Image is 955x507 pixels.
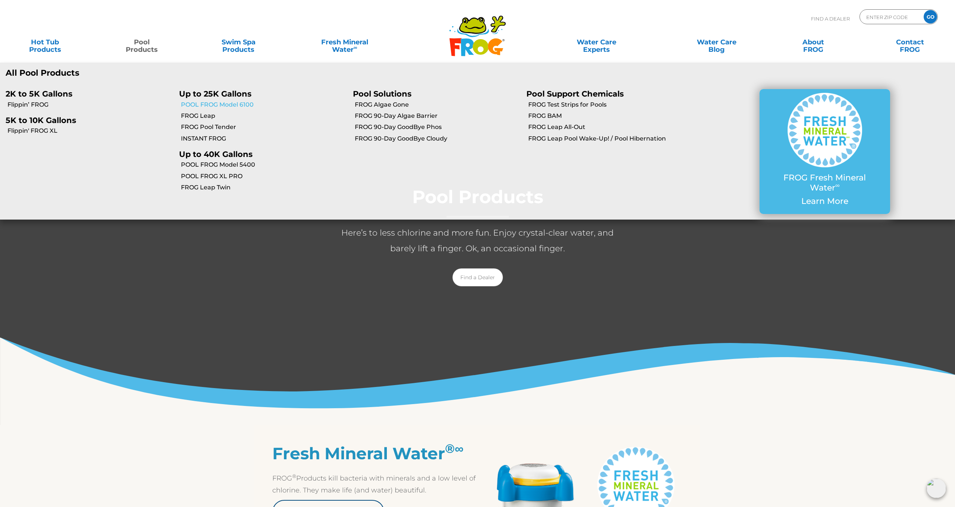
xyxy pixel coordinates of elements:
[924,10,937,23] input: GO
[181,172,347,180] a: POOL FROG XL PRO
[104,35,179,50] a: PoolProducts
[453,268,503,286] a: Find a Dealer
[7,35,83,50] a: Hot TubProducts
[811,9,850,28] p: Find A Dealer
[776,35,851,50] a: AboutFROG
[328,225,627,256] p: Here’s to less chlorine and more fun. Enjoy crystal-clear water, and barely lift a finger. Ok, an...
[455,441,464,456] sup: ∞
[181,183,347,192] a: FROG Leap Twin
[179,89,341,98] p: Up to 25K Gallons
[272,472,477,496] p: FROG Products kill bacteria with minerals and a low level of chlorine. They make life (and water)...
[6,89,168,98] p: 2K to 5K Gallons
[355,123,521,131] a: FROG 90-Day GoodBye Phos
[355,135,521,143] a: FROG 90-Day GoodBye Cloudy
[445,441,455,456] sup: ®
[774,196,875,206] p: Learn More
[6,68,472,78] a: All Pool Products
[6,116,168,125] p: 5K to 10K Gallons
[872,35,948,50] a: ContactFROG
[535,35,658,50] a: Water CareExperts
[353,89,411,98] a: Pool Solutions
[774,93,875,210] a: FROG Fresh Mineral Water∞ Learn More
[7,101,173,109] a: Flippin’ FROG
[927,479,946,498] img: openIcon
[354,44,357,50] sup: ∞
[679,35,754,50] a: Water CareBlog
[355,101,521,109] a: FROG Algae Gone
[179,149,341,159] p: Up to 40K Gallons
[865,12,916,22] input: Zip Code Form
[7,127,173,135] a: Flippin' FROG XL
[355,112,521,120] a: FROG 90-Day Algae Barrier
[774,173,875,193] p: FROG Fresh Mineral Water
[272,444,477,463] h2: Fresh Mineral Water
[201,35,276,50] a: Swim SpaProducts
[181,123,347,131] a: FROG Pool Tender
[292,473,296,479] sup: ®
[526,89,689,98] p: Pool Support Chemicals
[181,135,347,143] a: INSTANT FROG
[528,135,694,143] a: FROG Leap Pool Wake-Up! / Pool Hibernation
[528,123,694,131] a: FROG Leap All-Out
[835,182,840,189] sup: ∞
[181,101,347,109] a: POOL FROG Model 6100
[298,35,392,50] a: Fresh MineralWater∞
[528,101,694,109] a: FROG Test Strips for Pools
[528,112,694,120] a: FROG BAM
[181,161,347,169] a: POOL FROG Model 5400
[181,112,347,120] a: FROG Leap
